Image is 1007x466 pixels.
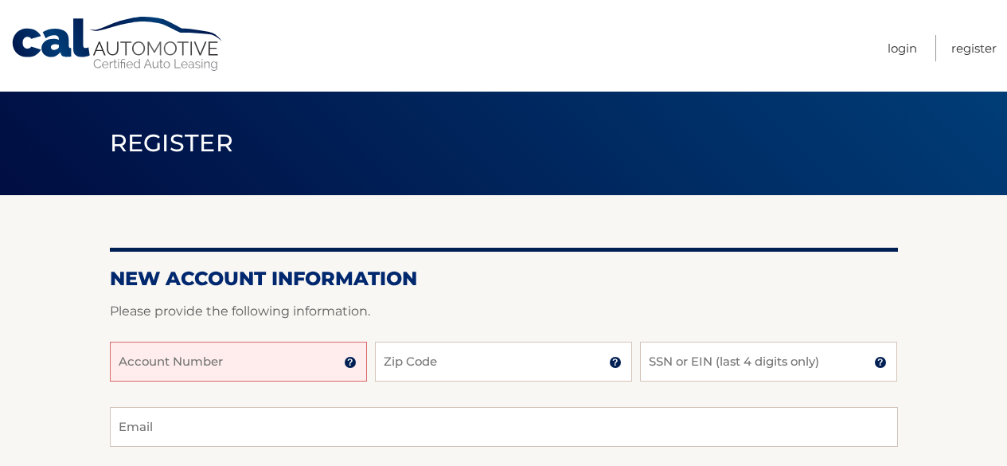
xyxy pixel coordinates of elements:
input: Zip Code [375,342,632,382]
img: tooltip.svg [344,356,357,369]
p: Please provide the following information. [110,300,898,323]
input: Email [110,407,898,447]
span: Register [110,128,234,158]
a: Register [951,35,997,61]
a: Cal Automotive [10,16,225,72]
img: tooltip.svg [874,356,887,369]
img: tooltip.svg [609,356,622,369]
a: Login [888,35,917,61]
h2: New Account Information [110,267,898,291]
input: SSN or EIN (last 4 digits only) [640,342,897,382]
input: Account Number [110,342,367,382]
